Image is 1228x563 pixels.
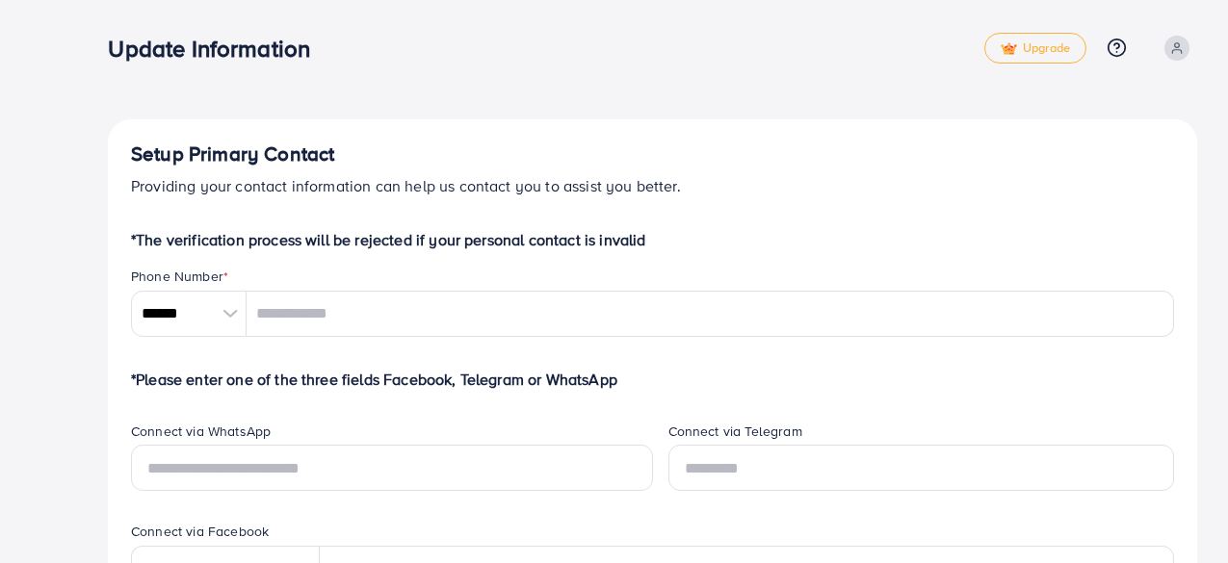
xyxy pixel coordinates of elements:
[131,142,1174,166] h4: Setup Primary Contact
[1001,41,1070,56] span: Upgrade
[131,228,1174,251] p: *The verification process will be rejected if your personal contact is invalid
[1001,42,1017,56] img: tick
[668,422,802,441] label: Connect via Telegram
[131,522,269,541] label: Connect via Facebook
[131,174,1174,197] p: Providing your contact information can help us contact you to assist you better.
[131,368,1174,391] p: *Please enter one of the three fields Facebook, Telegram or WhatsApp
[984,33,1086,64] a: tickUpgrade
[131,267,228,286] label: Phone Number
[108,35,326,63] h3: Update Information
[131,422,271,441] label: Connect via WhatsApp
